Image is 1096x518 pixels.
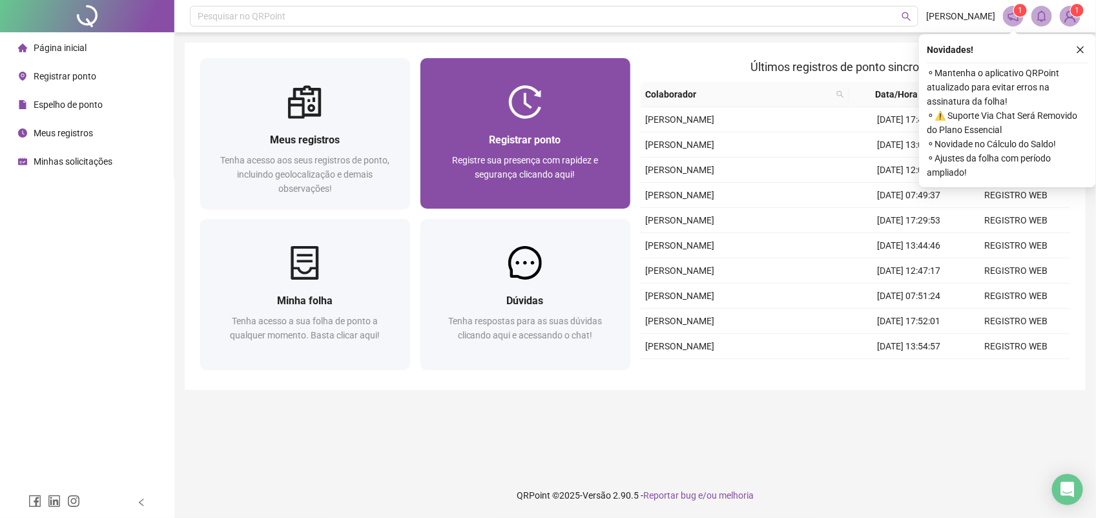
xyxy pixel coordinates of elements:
[507,295,544,307] span: Dúvidas
[646,87,832,101] span: Colaborador
[855,309,962,334] td: [DATE] 17:52:01
[927,66,1088,109] span: ⚬ Mantenha o aplicativo QRPoint atualizado para evitar erros na assinatura da folha!
[277,295,333,307] span: Minha folha
[490,134,561,146] span: Registrar ponto
[855,284,962,309] td: [DATE] 07:51:24
[646,165,715,175] span: [PERSON_NAME]
[836,90,844,98] span: search
[48,495,61,508] span: linkedin
[270,134,340,146] span: Meus registros
[855,233,962,258] td: [DATE] 13:44:46
[751,60,960,74] span: Últimos registros de ponto sincronizados
[854,87,938,101] span: Data/Hora
[420,58,630,209] a: Registrar pontoRegistre sua presença com rapidez e segurança clicando aqui!
[646,341,715,351] span: [PERSON_NAME]
[1052,474,1083,505] div: Open Intercom Messenger
[34,43,87,53] span: Página inicial
[420,219,630,369] a: DúvidasTenha respostas para as suas dúvidas clicando aqui e acessando o chat!
[1018,6,1023,15] span: 1
[18,129,27,138] span: clock-circle
[1036,10,1048,22] span: bell
[927,151,1088,180] span: ⚬ Ajustes da folha com período ampliado!
[220,155,389,194] span: Tenha acesso aos seus registros de ponto, incluindo geolocalização e demais observações!
[646,190,715,200] span: [PERSON_NAME]
[34,71,96,81] span: Registrar ponto
[34,128,93,138] span: Meus registros
[926,9,995,23] span: [PERSON_NAME]
[927,43,973,57] span: Novidades !
[927,137,1088,151] span: ⚬ Novidade no Cálculo do Saldo!
[646,215,715,225] span: [PERSON_NAME]
[137,498,146,507] span: left
[855,183,962,208] td: [DATE] 07:49:37
[855,107,962,132] td: [DATE] 17:45:19
[646,265,715,276] span: [PERSON_NAME]
[963,309,1070,334] td: REGISTRO WEB
[646,316,715,326] span: [PERSON_NAME]
[1014,4,1027,17] sup: 1
[834,85,847,104] span: search
[963,359,1070,384] td: REGISTRO WEB
[1008,10,1019,22] span: notification
[18,72,27,81] span: environment
[646,240,715,251] span: [PERSON_NAME]
[1075,6,1080,15] span: 1
[583,490,611,501] span: Versão
[855,334,962,359] td: [DATE] 13:54:57
[963,208,1070,233] td: REGISTRO WEB
[963,233,1070,258] td: REGISTRO WEB
[855,258,962,284] td: [DATE] 12:47:17
[18,100,27,109] span: file
[855,158,962,183] td: [DATE] 12:03:47
[1076,45,1085,54] span: close
[174,473,1096,518] footer: QRPoint © 2025 - 2.90.5 -
[849,82,954,107] th: Data/Hora
[855,208,962,233] td: [DATE] 17:29:53
[1071,4,1084,17] sup: Atualize o seu contato no menu Meus Dados
[230,316,380,340] span: Tenha acesso a sua folha de ponto a qualquer momento. Basta clicar aqui!
[18,157,27,166] span: schedule
[963,334,1070,359] td: REGISTRO WEB
[1060,6,1080,26] img: 85568
[452,155,598,180] span: Registre sua presença com rapidez e segurança clicando aqui!
[646,291,715,301] span: [PERSON_NAME]
[902,12,911,21] span: search
[34,156,112,167] span: Minhas solicitações
[448,316,602,340] span: Tenha respostas para as suas dúvidas clicando aqui e acessando o chat!
[646,114,715,125] span: [PERSON_NAME]
[67,495,80,508] span: instagram
[963,258,1070,284] td: REGISTRO WEB
[34,99,103,110] span: Espelho de ponto
[200,219,410,369] a: Minha folhaTenha acesso a sua folha de ponto a qualquer momento. Basta clicar aqui!
[855,132,962,158] td: [DATE] 13:02:28
[18,43,27,52] span: home
[643,490,754,501] span: Reportar bug e/ou melhoria
[855,359,962,384] td: [DATE] 12:54:32
[646,140,715,150] span: [PERSON_NAME]
[200,58,410,209] a: Meus registrosTenha acesso aos seus registros de ponto, incluindo geolocalização e demais observa...
[28,495,41,508] span: facebook
[927,109,1088,137] span: ⚬ ⚠️ Suporte Via Chat Será Removido do Plano Essencial
[963,284,1070,309] td: REGISTRO WEB
[963,183,1070,208] td: REGISTRO WEB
